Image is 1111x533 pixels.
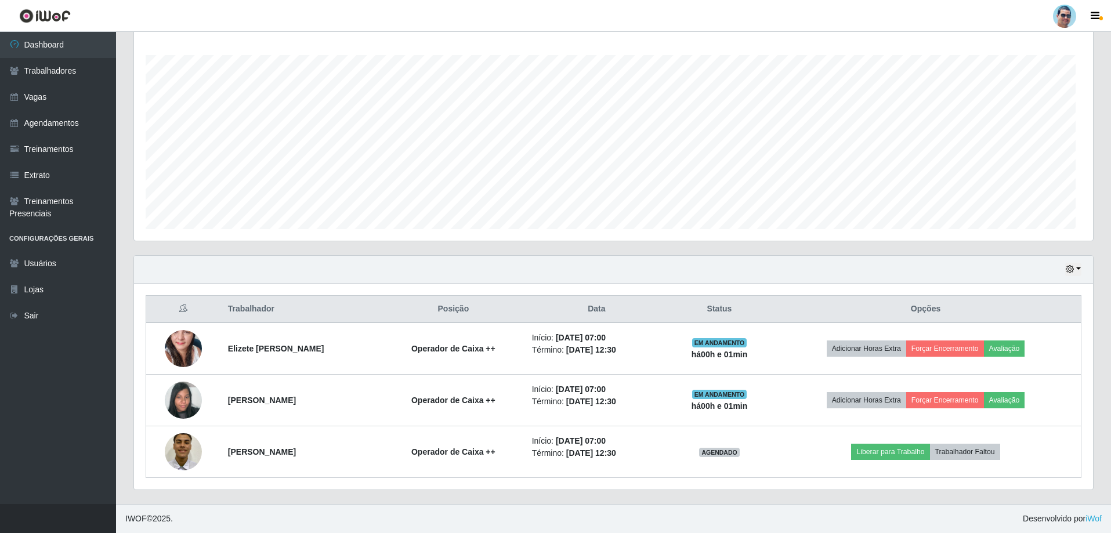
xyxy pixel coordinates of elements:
li: Término: [532,344,661,356]
img: 1739231578264.jpeg [165,375,202,425]
time: [DATE] 12:30 [566,448,616,458]
li: Término: [532,396,661,408]
strong: [PERSON_NAME] [228,447,296,456]
strong: Operador de Caixa ++ [411,344,495,353]
strong: Operador de Caixa ++ [411,396,495,405]
th: Data [525,296,668,323]
strong: Elizete [PERSON_NAME] [228,344,324,353]
strong: [PERSON_NAME] [228,396,296,405]
span: EM ANDAMENTO [692,338,747,347]
time: [DATE] 07:00 [556,385,606,394]
button: Liberar para Trabalho [851,444,929,460]
li: Início: [532,332,661,344]
strong: há 00 h e 01 min [692,350,748,359]
time: [DATE] 12:30 [566,345,616,354]
th: Trabalhador [221,296,382,323]
button: Forçar Encerramento [906,340,984,357]
time: [DATE] 07:00 [556,333,606,342]
a: iWof [1085,514,1102,523]
li: Início: [532,383,661,396]
span: IWOF [125,514,147,523]
img: 1703538078729.jpeg [165,309,202,387]
th: Status [668,296,770,323]
li: Início: [532,435,661,447]
span: EM ANDAMENTO [692,390,747,399]
button: Avaliação [984,392,1025,408]
strong: Operador de Caixa ++ [411,447,495,456]
span: Desenvolvido por [1023,513,1102,525]
button: Avaliação [984,340,1025,357]
span: AGENDADO [699,448,740,457]
img: 1744939908416.jpeg [165,427,202,476]
li: Término: [532,447,661,459]
time: [DATE] 12:30 [566,397,616,406]
strong: há 00 h e 01 min [692,401,748,411]
th: Opções [770,296,1081,323]
th: Posição [382,296,525,323]
button: Adicionar Horas Extra [827,392,906,408]
span: © 2025 . [125,513,173,525]
button: Forçar Encerramento [906,392,984,408]
img: CoreUI Logo [19,9,71,23]
time: [DATE] 07:00 [556,436,606,445]
button: Trabalhador Faltou [930,444,1000,460]
button: Adicionar Horas Extra [827,340,906,357]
